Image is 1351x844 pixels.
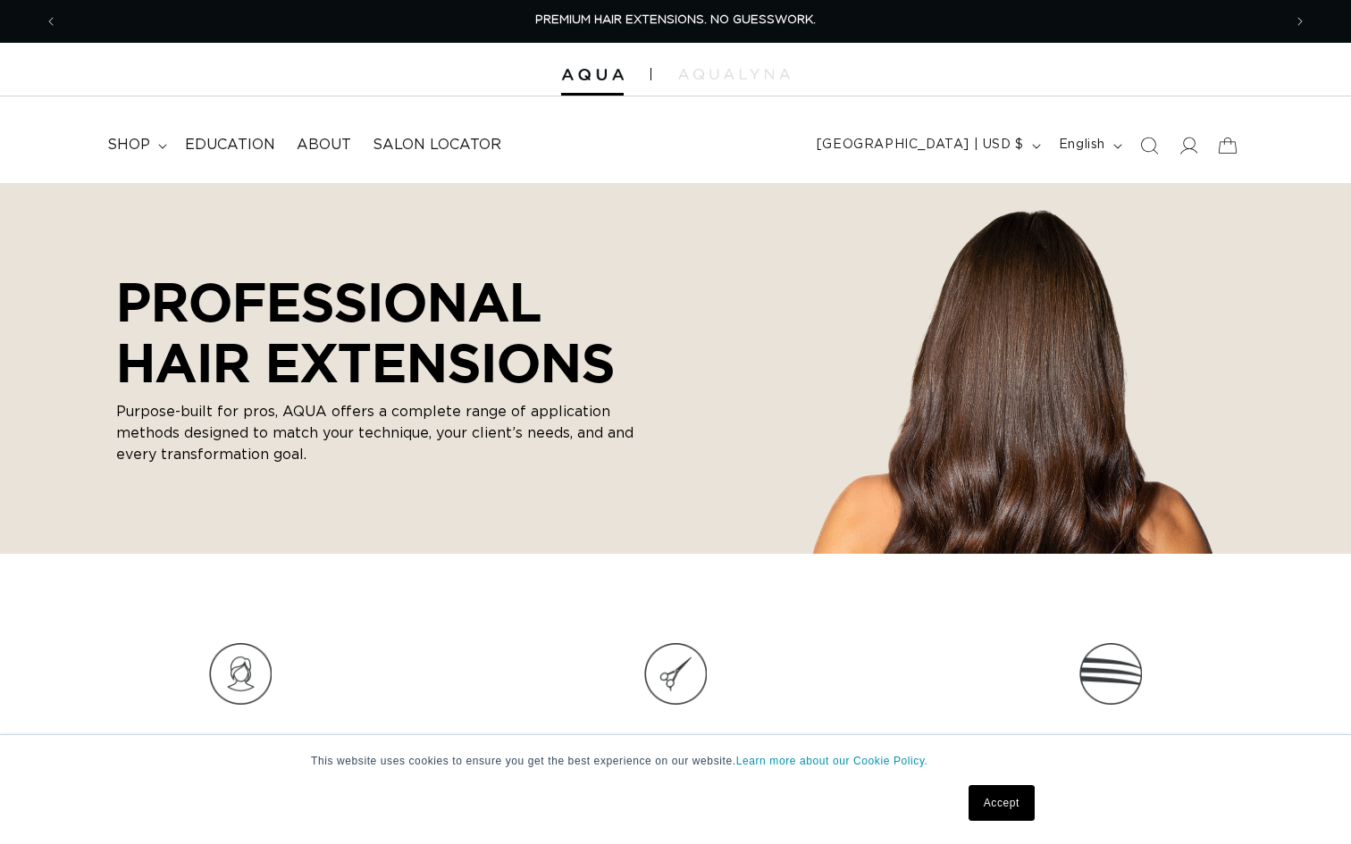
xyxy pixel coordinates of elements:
[969,785,1035,821] a: Accept
[535,14,816,26] span: PREMIUM HAIR EXTENSIONS. NO GUESSWORK.
[1079,643,1142,706] img: Icon_9.png
[644,643,707,706] img: Icon_8.png
[817,136,1024,155] span: [GEOGRAPHIC_DATA] | USD $
[185,136,275,155] span: Education
[362,125,512,165] a: Salon Locator
[373,136,501,155] span: Salon Locator
[561,69,624,81] img: Aqua Hair Extensions
[678,69,790,79] img: aqualyna.com
[297,136,351,155] span: About
[116,271,634,392] p: PROFESSIONAL HAIR EXTENSIONS
[107,136,150,155] span: shop
[736,755,928,767] a: Learn more about our Cookie Policy.
[1280,4,1320,38] button: Next announcement
[116,401,634,465] p: Purpose-built for pros, AQUA offers a complete range of application methods designed to match you...
[174,125,286,165] a: Education
[1048,129,1129,163] button: English
[1129,126,1169,165] summary: Search
[209,643,272,706] img: Icon_7.png
[31,4,71,38] button: Previous announcement
[286,125,362,165] a: About
[806,129,1048,163] button: [GEOGRAPHIC_DATA] | USD $
[311,753,1040,769] p: This website uses cookies to ensure you get the best experience on our website.
[96,125,174,165] summary: shop
[1059,136,1105,155] span: English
